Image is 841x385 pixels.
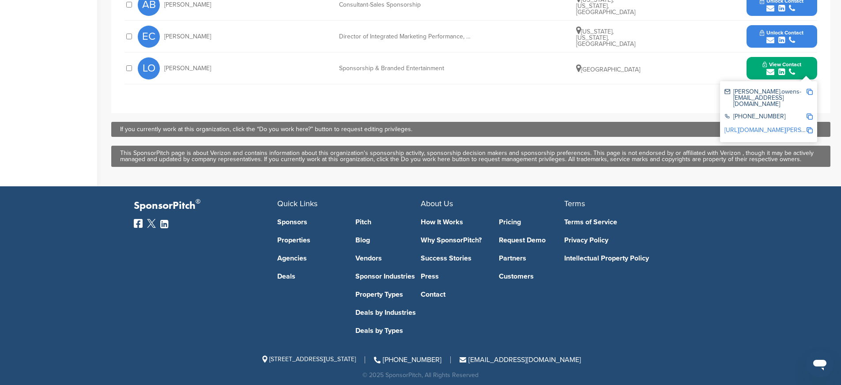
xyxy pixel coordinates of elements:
span: LO [138,57,160,79]
img: Twitter [147,219,156,228]
span: EC [138,26,160,48]
div: [PHONE_NUMBER] [724,113,806,121]
a: [EMAIL_ADDRESS][DOMAIN_NAME] [460,355,581,364]
img: Copy [807,113,813,120]
a: Pitch [355,219,421,226]
a: Deals by Types [355,327,421,334]
div: This SponsorPitch page is about Verizon and contains information about this organization's sponso... [120,150,822,162]
a: Success Stories [421,255,486,262]
div: Director of Integrated Marketing Performance, VBG, Brand & Sponsorship [339,34,471,40]
a: Agencies [277,255,343,262]
a: Blog [355,237,421,244]
a: Privacy Policy [564,237,694,244]
button: Unlock Contact [749,23,814,50]
a: Property Types [355,291,421,298]
img: Copy [807,89,813,95]
div: If you currently work at this organization, click the “Do you work here?” button to request editi... [120,126,822,132]
span: Terms [564,199,585,208]
a: Press [421,273,486,280]
a: Sponsor Industries [355,273,421,280]
div: © 2025 SponsorPitch, All Rights Reserved [134,372,708,378]
span: [US_STATE], [US_STATE], [GEOGRAPHIC_DATA] [576,28,635,48]
span: [GEOGRAPHIC_DATA] [576,66,640,73]
a: Customers [499,273,564,280]
div: [PERSON_NAME].owens-[EMAIL_ADDRESS][DOMAIN_NAME] [724,89,806,107]
a: How It Works [421,219,486,226]
a: Sponsors [277,219,343,226]
a: Terms of Service [564,219,694,226]
a: Deals [277,273,343,280]
a: Contact [421,291,486,298]
div: Consultant-Sales Sponsorship [339,2,471,8]
span: ® [196,196,200,207]
p: SponsorPitch [134,200,277,212]
a: Request Demo [499,237,564,244]
span: [PERSON_NAME] [164,34,211,40]
a: Why SponsorPitch? [421,237,486,244]
a: Vendors [355,255,421,262]
img: Facebook [134,219,143,228]
a: Intellectual Property Policy [564,255,694,262]
a: Properties [277,237,343,244]
a: Deals by Industries [355,309,421,316]
a: [URL][DOMAIN_NAME][PERSON_NAME] [724,126,832,134]
a: Pricing [499,219,564,226]
button: View Contact [752,55,812,82]
span: Quick Links [277,199,317,208]
span: View Contact [762,61,801,68]
img: Copy [807,127,813,133]
div: Sponsorship & Branded Entertainment [339,65,471,72]
iframe: Button to launch messaging window [806,350,834,378]
a: Partners [499,255,564,262]
span: [PERSON_NAME] [164,65,211,72]
span: Unlock Contact [760,30,803,36]
a: [PHONE_NUMBER] [374,355,441,364]
span: About Us [421,199,453,208]
span: [PERSON_NAME] [164,2,211,8]
span: [STREET_ADDRESS][US_STATE] [260,355,356,363]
